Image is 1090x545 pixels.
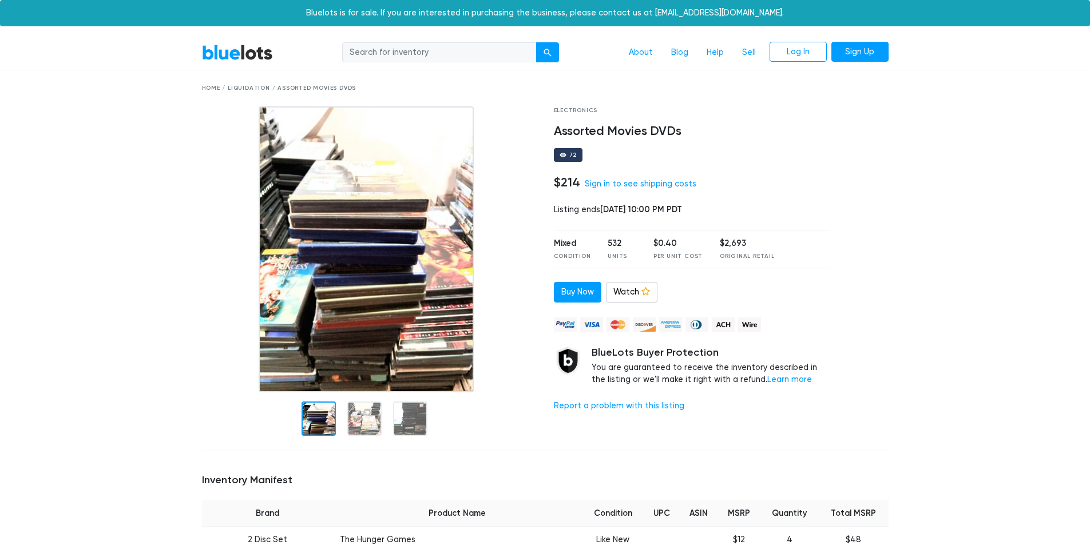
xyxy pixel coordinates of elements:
[585,179,696,189] a: Sign in to see shipping costs
[659,317,682,332] img: american_express-ae2a9f97a040b4b41f6397f7637041a5861d5f99d0716c09922aba4e24c8547d.png
[554,401,684,411] a: Report a problem with this listing
[712,317,735,332] img: ach-b7992fed28a4f97f893c574229be66187b9afb3f1a8d16a4691d3d3140a8ab00.png
[607,317,629,332] img: mastercard-42073d1d8d11d6635de4c079ffdb20a4f30a903dc55d1612383a1b395dd17f39.png
[202,500,333,527] th: Brand
[818,500,888,527] th: Total MSRP
[653,237,703,250] div: $0.40
[202,44,273,61] a: BlueLots
[554,252,591,261] div: Condition
[606,282,657,303] a: Watch
[554,237,591,250] div: Mixed
[592,347,830,359] h5: BlueLots Buyer Protection
[333,500,582,527] th: Product Name
[760,500,818,527] th: Quantity
[608,237,636,250] div: 532
[608,252,636,261] div: Units
[644,500,680,527] th: UPC
[554,347,582,375] img: buyer_protection_shield-3b65640a83011c7d3ede35a8e5a80bfdfaa6a97447f0071c1475b91a4b0b3d01.png
[259,106,474,392] img: cfaca305-3bc2-46b9-b2f9-3b6d150ea42f-1745954421.jpg
[554,282,601,303] a: Buy Now
[662,42,697,63] a: Blog
[831,42,889,62] a: Sign Up
[697,42,733,63] a: Help
[554,124,830,139] h4: Assorted Movies DVDs
[569,152,577,158] div: 72
[733,42,765,63] a: Sell
[202,84,889,93] div: Home / Liquidation / Assorted Movies DVDs
[633,317,656,332] img: discover-82be18ecfda2d062aad2762c1ca80e2d36a4073d45c9e0ffae68cd515fbd3d32.png
[600,204,682,214] span: [DATE] 10:00 PM PDT
[202,474,889,487] h5: Inventory Manifest
[554,317,577,332] img: paypal_credit-80455e56f6e1299e8d57f40c0dcee7b8cd4ae79b9eccbfc37e2480457ba36de9.png
[720,252,775,261] div: Original Retail
[582,500,644,527] th: Condition
[554,175,580,190] h4: $214
[718,500,761,527] th: MSRP
[767,375,812,384] a: Learn more
[653,252,703,261] div: Per Unit Cost
[592,347,830,386] div: You are guaranteed to receive the inventory described in the listing or we'll make it right with ...
[685,317,708,332] img: diners_club-c48f30131b33b1bb0e5d0e2dbd43a8bea4cb12cb2961413e2f4250e06c020426.png
[580,317,603,332] img: visa-79caf175f036a155110d1892330093d4c38f53c55c9ec9e2c3a54a56571784bb.png
[620,42,662,63] a: About
[554,204,830,216] div: Listing ends
[770,42,827,62] a: Log In
[738,317,761,332] img: wire-908396882fe19aaaffefbd8e17b12f2f29708bd78693273c0e28e3a24408487f.png
[680,500,718,527] th: ASIN
[554,106,830,115] div: Electronics
[720,237,775,250] div: $2,693
[342,42,537,63] input: Search for inventory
